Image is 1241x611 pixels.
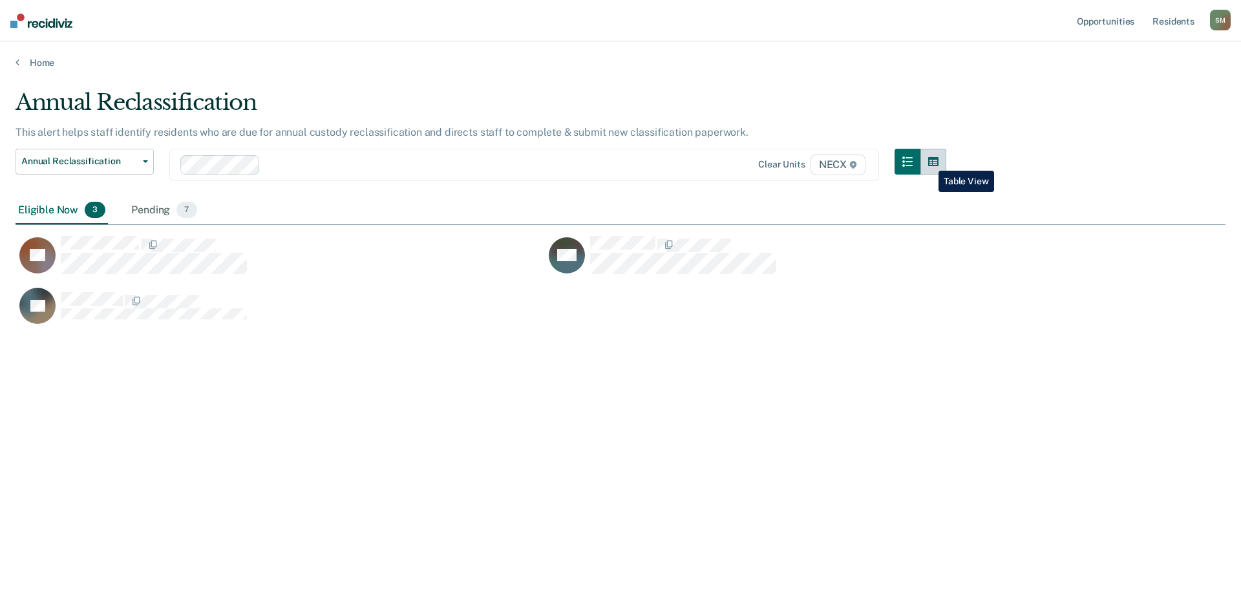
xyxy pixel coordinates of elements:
div: CaseloadOpportunityCell-00483675 [16,235,545,287]
div: CaseloadOpportunityCell-00252247 [545,235,1074,287]
span: Annual Reclassification [21,156,138,167]
p: This alert helps staff identify residents who are due for annual custody reclassification and dir... [16,126,748,138]
div: Eligible Now3 [16,197,108,225]
div: Annual Reclassification [16,89,946,126]
img: Recidiviz [10,14,72,28]
span: 7 [176,202,196,219]
div: CaseloadOpportunityCell-00577804 [16,287,545,339]
a: Home [16,57,1225,69]
button: Annual Reclassification [16,149,154,175]
div: Clear units [758,159,805,170]
button: SM [1210,10,1231,30]
div: Pending7 [129,197,199,225]
span: NECX [811,155,865,175]
div: S M [1210,10,1231,30]
span: 3 [85,202,105,219]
